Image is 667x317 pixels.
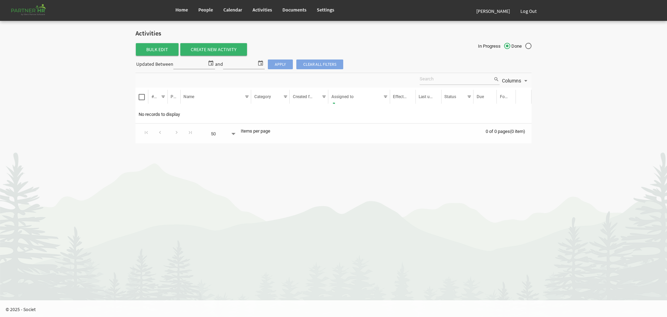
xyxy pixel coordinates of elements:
[6,306,667,313] p: © 2025 - Societ
[256,58,265,68] span: select
[511,43,532,49] span: Done
[253,7,272,13] span: Activities
[317,7,334,13] span: Settings
[296,60,343,69] span: Clear all filters
[180,43,247,56] a: Create New Activity
[198,7,213,13] span: People
[268,60,293,69] span: Apply
[282,7,306,13] span: Documents
[135,30,532,37] h2: Activities
[207,58,215,68] span: select
[135,58,344,71] div: Updated Between and
[471,1,515,21] a: [PERSON_NAME]
[515,1,542,21] a: Log Out
[478,43,510,49] span: In Progress
[136,43,179,56] span: Bulk Edit
[175,7,188,13] span: Home
[223,7,242,13] span: Calendar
